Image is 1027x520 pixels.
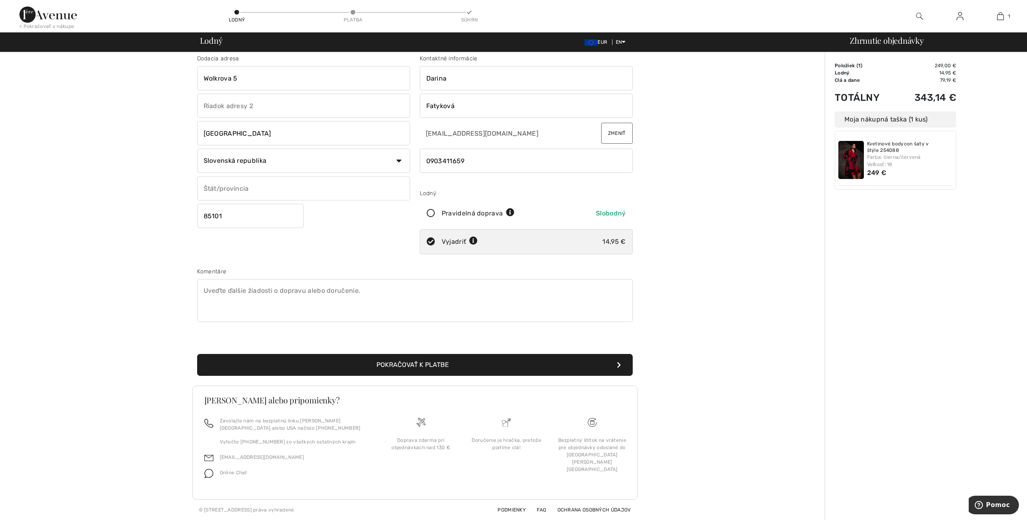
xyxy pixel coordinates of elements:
div: Doručenie je hračka, pretože platíme clá! [470,437,543,451]
a: Sign In [950,11,970,21]
input: Riadok adresy 2 [197,94,410,118]
p: Vytočte [PHONE_NUMBER] zo všetkých ostatných krajín [220,438,368,445]
a: Kvetinové bodycon šaty v štýle 254088 [867,141,953,153]
span: 1 [858,63,861,68]
div: Lodný [225,16,249,23]
a: 1 [980,11,1020,21]
div: Bezplatný štítok na vrátenie pre objednávky odoslané do [GEOGRAPHIC_DATA][PERSON_NAME] [GEOGRAPHI... [556,437,629,473]
div: Farba: čierna/červená Veľkosť: 18 [867,153,953,168]
img: Vyhľadávanie na webovej stránke [916,11,923,21]
input: Krstné meno [420,66,633,90]
input: Mesto [197,121,410,145]
span: Slobodný [596,209,625,217]
font: Položiek ( [835,63,861,68]
img: Doprava zdarma pri objednávkach nad &#8364; 130 [588,418,597,427]
td: Clá a dane [835,77,897,84]
font: Vyjadriť [442,238,466,245]
td: 249,00 € [897,62,956,69]
div: Súhrn [457,16,481,23]
font: Pokračovať k platbe [376,361,449,369]
input: Riadok adresy 1 [197,66,410,90]
div: Moja nákupná taška (1 kus) [835,111,956,128]
div: Komentáre [197,267,633,276]
img: 1ère Avenue [19,6,77,23]
td: ) [835,62,897,69]
td: 79,19 € [897,77,956,84]
font: Pravidelná doprava [442,209,503,217]
font: Zavolajte nám na bezplatnú linku [PERSON_NAME][GEOGRAPHIC_DATA] alebo USA na [220,418,361,431]
input: E-mail [420,121,580,145]
div: Doprava zdarma pri objednávkach nad 130 € [385,437,457,451]
iframe: Opens a widget where you can find more information [969,496,1019,516]
img: Euro [585,39,597,46]
h3: [PERSON_NAME] alebo pripomienky? [204,396,625,404]
span: EUR [585,39,610,45]
span: 1 [1008,13,1010,20]
img: Moje informácie [957,11,963,21]
span: Lodný [200,36,223,45]
a: číslo [PHONE_NUMBER] [304,425,361,431]
font: EN [616,39,622,45]
div: Kontaktné informácie [420,54,633,63]
td: Lodný [835,69,897,77]
td: Totálny [835,84,897,111]
div: Platba [341,16,365,23]
input: PSČ [197,204,304,228]
input: Mobilný [420,149,633,173]
input: Priezvisko [420,94,633,118]
div: Lodný [420,189,633,198]
img: Kvetinové bodycon šaty v štýle 254088 [838,141,864,179]
a: [EMAIL_ADDRESS][DOMAIN_NAME] [220,454,304,460]
a: FAQ [527,507,546,513]
div: 14,95 € [602,237,625,247]
button: Zmeniť [601,123,633,144]
td: 14,95 € [897,69,956,77]
button: Pokračovať k platbe [197,354,633,376]
img: chat [204,469,213,478]
a: Podmienky [488,507,526,513]
img: Doprava zdarma pri objednávkach nad &#8364; 130 [417,418,425,427]
img: Doručenie je hračka, pretože platíme clá! [502,418,511,427]
td: 343,14 € [897,84,956,111]
div: © [STREET_ADDRESS] práva vyhradené [199,506,294,514]
div: < Pokračovať v nákupe [19,23,74,30]
img: zavolať [204,419,213,428]
div: Dodacia adresa [197,54,410,63]
div: Zhrnutie objednávky [840,36,1022,45]
span: Online Chat [220,470,247,475]
span: 249 € [867,169,887,177]
img: E-mail [204,454,213,462]
img: Moja taška [997,11,1004,21]
input: Štát/provincia [197,176,410,200]
a: Ochrana osobných údajov [548,507,631,513]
